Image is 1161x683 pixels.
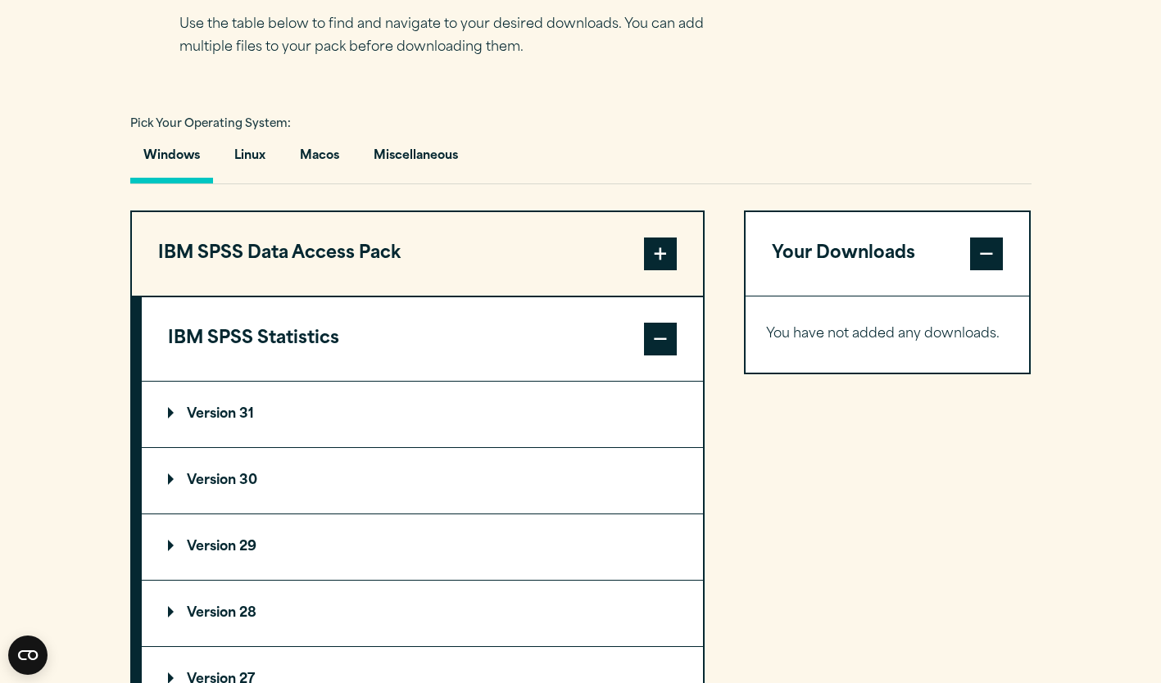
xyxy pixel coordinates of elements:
[168,408,254,421] p: Version 31
[142,514,703,580] summary: Version 29
[142,297,703,381] button: IBM SPSS Statistics
[168,541,256,554] p: Version 29
[130,137,213,183] button: Windows
[746,212,1030,296] button: Your Downloads
[142,382,703,447] summary: Version 31
[221,137,279,183] button: Linux
[361,137,471,183] button: Miscellaneous
[766,323,1009,346] p: You have not added any downloads.
[287,137,352,183] button: Macos
[179,13,728,61] p: Use the table below to find and navigate to your desired downloads. You can add multiple files to...
[130,119,291,129] span: Pick Your Operating System:
[142,581,703,646] summary: Version 28
[8,636,48,675] button: Open CMP widget
[142,448,703,513] summary: Version 30
[168,474,257,487] p: Version 30
[746,296,1030,373] div: Your Downloads
[168,607,256,620] p: Version 28
[132,212,703,296] button: IBM SPSS Data Access Pack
